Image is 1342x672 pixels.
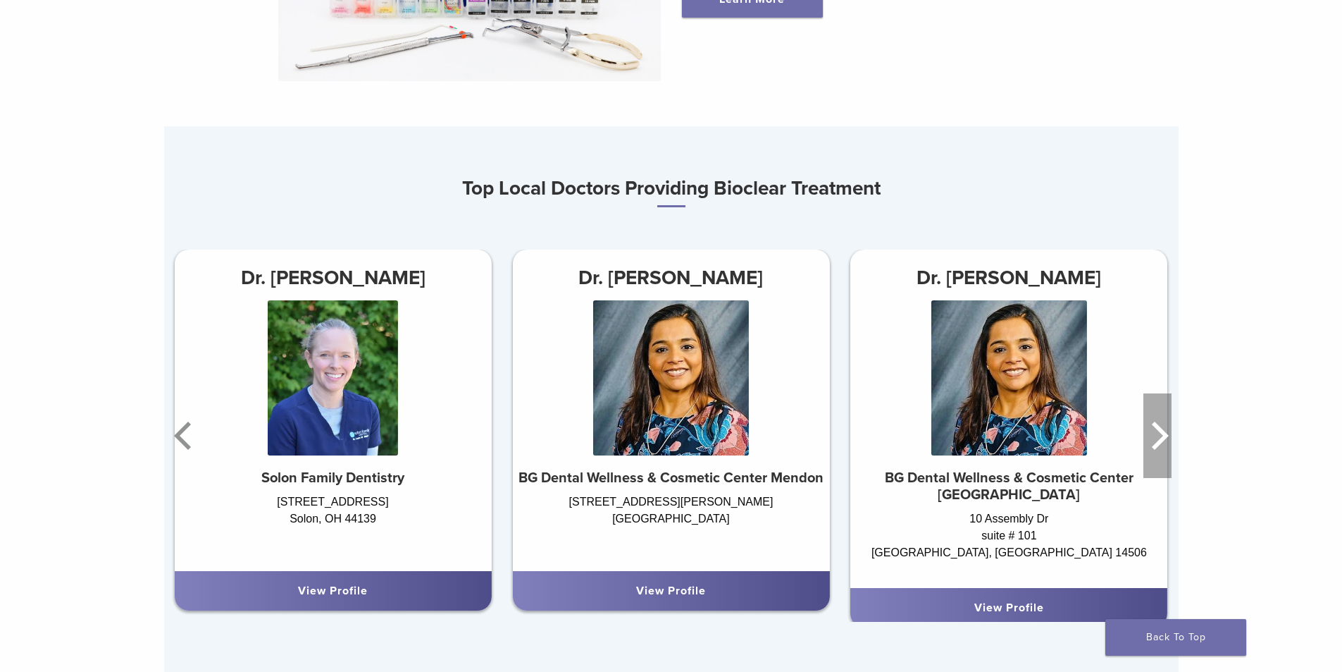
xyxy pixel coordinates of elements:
[850,261,1167,295] h3: Dr. [PERSON_NAME]
[175,494,492,557] div: [STREET_ADDRESS] Solon, OH 44139
[175,261,492,295] h3: Dr. [PERSON_NAME]
[298,584,368,598] a: View Profile
[593,300,749,456] img: Dr. Bhumija Gupta
[1105,619,1246,656] a: Back To Top
[164,171,1179,207] h3: Top Local Doctors Providing Bioclear Treatment
[850,511,1167,574] div: 10 Assembly Dr suite # 101 [GEOGRAPHIC_DATA], [GEOGRAPHIC_DATA] 14506
[261,470,404,487] strong: Solon Family Dentistry
[512,261,829,295] h3: Dr. [PERSON_NAME]
[512,494,829,557] div: [STREET_ADDRESS][PERSON_NAME] [GEOGRAPHIC_DATA]
[268,300,398,456] img: Dr. Laura Walsh
[636,584,706,598] a: View Profile
[931,300,1087,456] img: Dr. Bhumija Gupta
[171,393,199,478] button: Previous
[974,601,1044,615] a: View Profile
[1143,393,1172,478] button: Next
[885,470,1133,503] strong: BG Dental Wellness & Cosmetic Center [GEOGRAPHIC_DATA]
[518,470,824,487] strong: BG Dental Wellness & Cosmetic Center Mendon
